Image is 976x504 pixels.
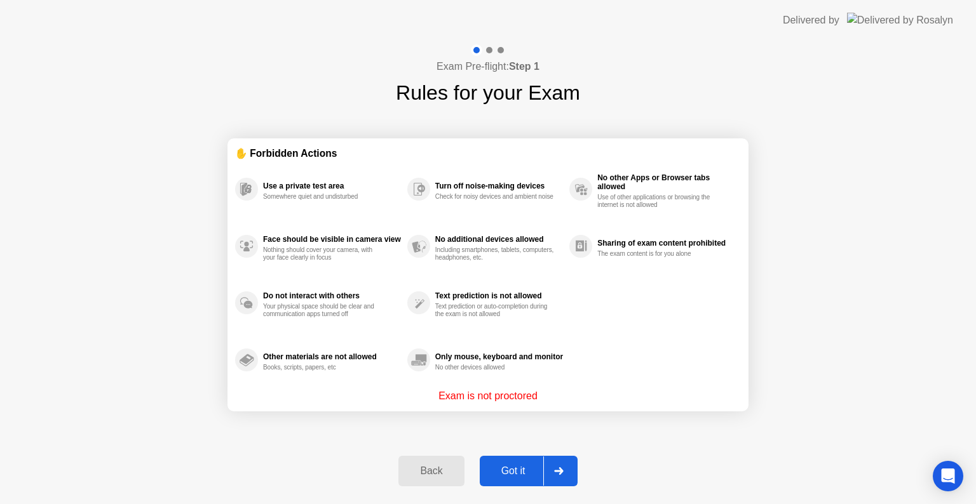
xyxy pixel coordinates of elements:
div: ✋ Forbidden Actions [235,146,741,161]
h1: Rules for your Exam [396,77,580,108]
div: Your physical space should be clear and communication apps turned off [263,303,383,318]
div: Including smartphones, tablets, computers, headphones, etc. [435,246,555,262]
div: Face should be visible in camera view [263,235,401,244]
div: Got it [484,465,543,477]
div: Open Intercom Messenger [933,461,963,491]
img: Delivered by Rosalyn [847,13,953,27]
div: Text prediction is not allowed [435,291,563,300]
div: No other Apps or Browser tabs allowed [597,173,735,191]
div: Somewhere quiet and undisturbed [263,193,383,201]
div: Turn off noise-making devices [435,182,563,190]
div: Books, scripts, papers, etc [263,364,383,371]
div: Check for noisy devices and ambient noise [435,193,555,201]
div: Other materials are not allowed [263,352,401,361]
div: Use a private test area [263,182,401,190]
div: Back [402,465,460,477]
div: Delivered by [783,13,839,28]
div: Sharing of exam content prohibited [597,239,735,248]
div: Text prediction or auto-completion during the exam is not allowed [435,303,555,318]
div: Nothing should cover your camera, with your face clearly in focus [263,246,383,262]
div: Use of other applications or browsing the internet is not allowed [597,194,717,209]
div: Do not interact with others [263,291,401,300]
b: Step 1 [509,61,539,72]
div: No other devices allowed [435,364,555,371]
button: Got it [480,456,578,486]
h4: Exam Pre-flight: [437,59,539,74]
button: Back [398,456,464,486]
p: Exam is not proctored [438,388,538,404]
div: No additional devices allowed [435,235,563,244]
div: Only mouse, keyboard and monitor [435,352,563,361]
div: The exam content is for you alone [597,250,717,258]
